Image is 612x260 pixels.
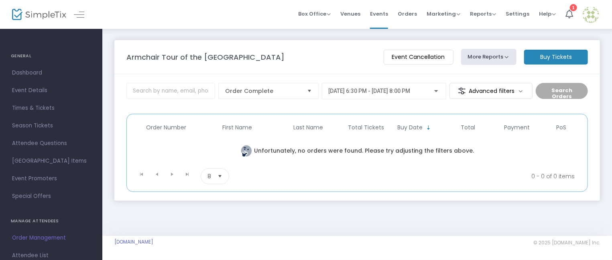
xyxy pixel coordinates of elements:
[12,173,90,184] span: Event Promoters
[504,124,530,131] span: Payment
[11,213,91,229] h4: MANAGE ATTENDEES
[12,191,90,202] span: Special Offers
[12,121,90,131] span: Season Tickets
[458,87,466,95] img: filter
[12,156,90,166] span: [GEOGRAPHIC_DATA] Items
[344,118,388,137] th: Total Tickets
[556,124,566,131] span: PoS
[304,83,315,99] button: Select
[384,50,453,64] m-button: Event Cancellation
[298,10,331,18] span: Box Office
[539,10,556,18] span: Help
[328,88,410,94] span: [DATE] 6:30 PM - [DATE] 8:00 PM
[461,49,516,65] button: More Reports
[12,233,90,243] span: Order Management
[222,124,252,131] span: First Name
[240,145,252,157] img: face thinking
[470,10,496,18] span: Reports
[12,68,90,78] span: Dashboard
[126,83,215,99] input: Search by name, email, phone, order number, ip address, or last 4 digits of card
[126,52,285,62] m-panel-title: Armchair Tour of the [GEOGRAPHIC_DATA]
[131,118,584,165] div: Data table
[12,103,90,113] span: Times & Tickets
[370,4,388,24] span: Events
[131,137,584,165] td: Unfortunately, no orders were found. Please try adjusting the filters above.
[207,172,211,180] span: 8
[427,10,460,18] span: Marketing
[398,4,417,24] span: Orders
[506,4,529,24] span: Settings
[449,83,533,99] m-button: Advanced filters
[114,239,153,245] a: [DOMAIN_NAME]
[524,50,588,64] m-button: Buy Tickets
[146,124,186,131] span: Order Number
[461,124,475,131] span: Total
[570,4,577,11] div: 1
[533,240,600,246] span: © 2025 [DOMAIN_NAME] Inc.
[11,48,91,64] h4: GENERAL
[214,169,226,184] button: Select
[426,125,432,131] span: Sortable
[398,124,423,131] span: Buy Date
[293,124,323,131] span: Last Name
[340,4,360,24] span: Venues
[225,87,301,95] span: Order Complete
[12,138,90,149] span: Attendee Questions
[12,85,90,96] span: Event Details
[309,168,575,184] kendo-pager-info: 0 - 0 of 0 items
